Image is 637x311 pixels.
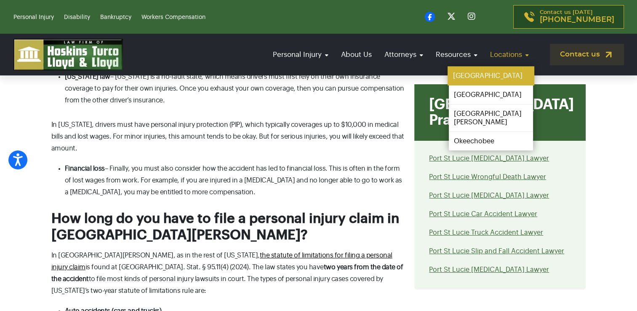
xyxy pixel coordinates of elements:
a: Port St Lucie Wrongful Death Lawyer [429,174,546,180]
a: [GEOGRAPHIC_DATA] [449,86,533,104]
a: Contact us [550,44,624,65]
a: Attorneys [380,43,427,67]
a: Personal Injury [269,43,333,67]
a: About Us [337,43,376,67]
strong: [US_STATE] law [65,73,110,80]
li: – [US_STATE] is a no-fault state, which means drivers must first rely on their own insurance cove... [65,71,405,106]
p: Contact us [DATE] [540,10,614,24]
p: In [US_STATE], drivers must have personal injury protection (PIP), which typically coverages up t... [51,119,405,154]
h2: How long do you have to file a personal injury claim in [GEOGRAPHIC_DATA][PERSON_NAME]? [51,211,405,243]
span: [PHONE_NUMBER] [540,16,614,24]
a: Port St Lucie [MEDICAL_DATA] Lawyer [429,266,549,273]
a: Port St Lucie Slip and Fall Accident Lawyer [429,248,564,255]
a: Locations [486,43,533,67]
a: Personal Injury [13,14,54,20]
div: [GEOGRAPHIC_DATA] Practice Areas [414,84,586,141]
a: Port St Lucie [MEDICAL_DATA] Lawyer [429,155,549,162]
li: – Finally, you must also consider how the accident has led to financial loss. This is often in th... [65,163,405,198]
a: Bankruptcy [100,14,131,20]
a: Port St Lucie [MEDICAL_DATA] Lawyer [429,192,549,199]
a: Port St Lucie Truck Accident Lawyer [429,229,543,236]
a: Okeechobee [449,132,533,150]
strong: Financial loss [65,165,105,172]
a: Workers Compensation [141,14,205,20]
a: [GEOGRAPHIC_DATA][PERSON_NAME] [449,105,533,131]
a: Resources [432,43,482,67]
a: Disability [64,14,90,20]
img: logo [13,39,123,70]
a: [GEOGRAPHIC_DATA] [448,67,534,86]
a: Contact us [DATE][PHONE_NUMBER] [513,5,624,29]
p: In [GEOGRAPHIC_DATA][PERSON_NAME], as in the rest of [US_STATE], is found at [GEOGRAPHIC_DATA]. S... [51,249,405,297]
a: Port St Lucie Car Accident Lawyer [429,211,537,217]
